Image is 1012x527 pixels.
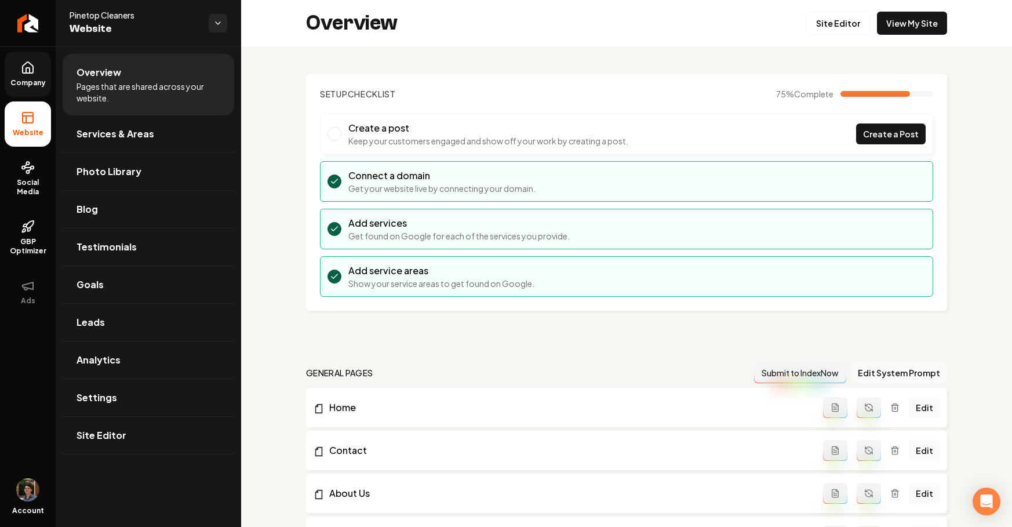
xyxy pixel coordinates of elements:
[320,89,348,99] span: Setup
[754,362,846,383] button: Submit to IndexNow
[77,428,126,442] span: Site Editor
[77,66,121,79] span: Overview
[63,341,234,379] a: Analytics
[8,128,48,137] span: Website
[348,135,628,147] p: Keep your customers engaged and show off your work by creating a post.
[77,240,137,254] span: Testimonials
[863,128,919,140] span: Create a Post
[794,89,833,99] span: Complete
[851,362,947,383] button: Edit System Prompt
[77,278,104,292] span: Goals
[63,304,234,341] a: Leads
[77,315,105,329] span: Leads
[5,178,51,197] span: Social Media
[70,21,199,37] span: Website
[16,478,39,501] button: Open user button
[5,270,51,315] button: Ads
[313,486,823,500] a: About Us
[63,191,234,228] a: Blog
[909,440,940,461] a: Edit
[806,12,870,35] a: Site Editor
[348,216,570,230] h3: Add services
[16,296,40,306] span: Ads
[5,52,51,97] a: Company
[63,417,234,454] a: Site Editor
[348,169,536,183] h3: Connect a domain
[17,14,39,32] img: Rebolt Logo
[63,266,234,303] a: Goals
[5,210,51,265] a: GBP Optimizer
[348,230,570,242] p: Get found on Google for each of the services you provide.
[348,121,628,135] h3: Create a post
[306,12,398,35] h2: Overview
[313,444,823,457] a: Contact
[77,391,117,405] span: Settings
[776,88,833,100] span: 75 %
[70,9,199,21] span: Pinetop Cleaners
[877,12,947,35] a: View My Site
[6,78,50,88] span: Company
[63,115,234,152] a: Services & Areas
[77,353,121,367] span: Analytics
[16,478,39,501] img: Mitchell Stahl
[77,81,220,104] span: Pages that are shared across your website.
[5,151,51,206] a: Social Media
[77,165,141,179] span: Photo Library
[856,123,926,144] a: Create a Post
[823,483,847,504] button: Add admin page prompt
[63,228,234,266] a: Testimonials
[348,264,534,278] h3: Add service areas
[348,183,536,194] p: Get your website live by connecting your domain.
[823,397,847,418] button: Add admin page prompt
[77,202,98,216] span: Blog
[12,506,44,515] span: Account
[320,88,396,100] h2: Checklist
[823,440,847,461] button: Add admin page prompt
[973,488,1000,515] div: Open Intercom Messenger
[348,278,534,289] p: Show your service areas to get found on Google.
[313,401,823,415] a: Home
[909,397,940,418] a: Edit
[63,153,234,190] a: Photo Library
[63,379,234,416] a: Settings
[77,127,154,141] span: Services & Areas
[909,483,940,504] a: Edit
[306,367,373,379] h2: general pages
[5,237,51,256] span: GBP Optimizer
